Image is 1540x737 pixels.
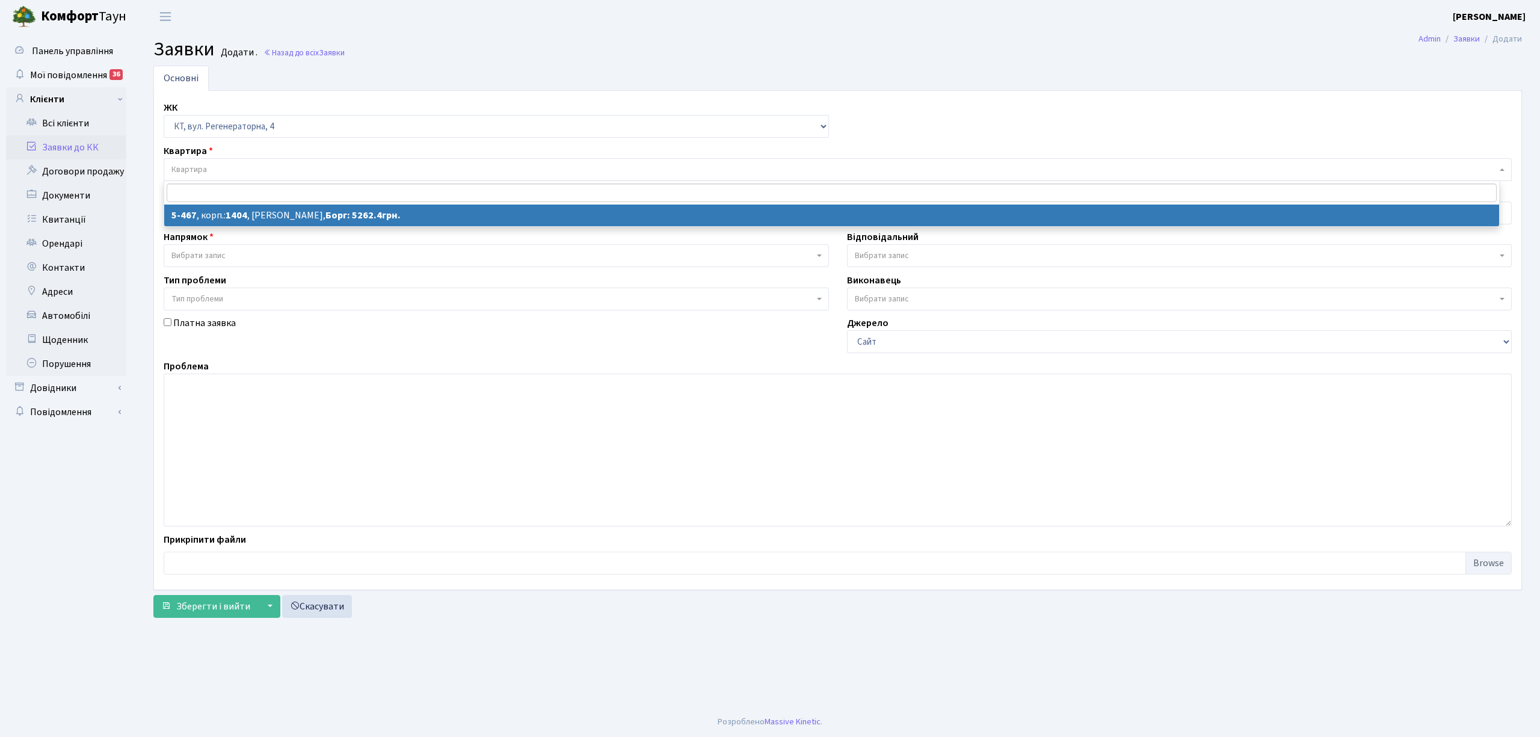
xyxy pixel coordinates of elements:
nav: breadcrumb [1400,26,1540,52]
a: Контакти [6,256,126,280]
a: Massive Kinetic [765,715,821,728]
div: 36 [109,69,123,80]
span: Мої повідомлення [30,69,107,82]
small: Додати . [218,47,257,58]
a: Мої повідомлення36 [6,63,126,87]
span: Квартира [171,164,207,176]
span: Заявки [153,35,215,63]
label: ЖК [164,100,177,115]
a: Admin [1418,32,1441,45]
a: Клієнти [6,87,126,111]
a: Щоденник [6,328,126,352]
div: Розроблено . [718,715,822,729]
b: Борг: 5262.4грн. [325,209,401,222]
a: Квитанції [6,208,126,232]
a: Всі клієнти [6,111,126,135]
img: logo.png [12,5,36,29]
a: Договори продажу [6,159,126,183]
span: Тип проблеми [171,293,223,305]
label: Проблема [164,359,209,374]
a: Панель управління [6,39,126,63]
span: Вибрати запис [855,250,909,262]
label: Відповідальний [847,230,919,244]
a: Заявки до КК [6,135,126,159]
label: Платна заявка [173,316,236,330]
a: Скасувати [282,595,352,618]
a: Повідомлення [6,400,126,424]
li: , корп.: , [PERSON_NAME], [164,205,1498,226]
a: Назад до всіхЗаявки [263,47,345,58]
span: Вибрати запис [171,250,226,262]
label: Виконавець [847,273,901,288]
b: [PERSON_NAME] [1453,10,1526,23]
a: Заявки [1453,32,1480,45]
label: Тип проблеми [164,273,226,288]
a: Порушення [6,352,126,376]
button: Переключити навігацію [150,7,180,26]
a: [PERSON_NAME] [1453,10,1526,24]
b: 1404 [226,209,247,222]
a: Автомобілі [6,304,126,328]
b: 5-467 [171,209,197,222]
span: Таун [41,7,126,27]
label: Джерело [847,316,889,330]
a: Орендарі [6,232,126,256]
a: Основні [153,66,209,91]
li: Додати [1480,32,1522,46]
b: Комфорт [41,7,99,26]
label: Квартира [164,144,213,158]
span: Вибрати запис [855,293,909,305]
a: Адреси [6,280,126,304]
a: Документи [6,183,126,208]
label: Напрямок [164,230,214,244]
a: Довідники [6,376,126,400]
button: Зберегти і вийти [153,595,258,618]
span: Зберегти і вийти [176,600,250,613]
span: Заявки [319,47,345,58]
span: Панель управління [32,45,113,58]
label: Прикріпити файли [164,532,246,547]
